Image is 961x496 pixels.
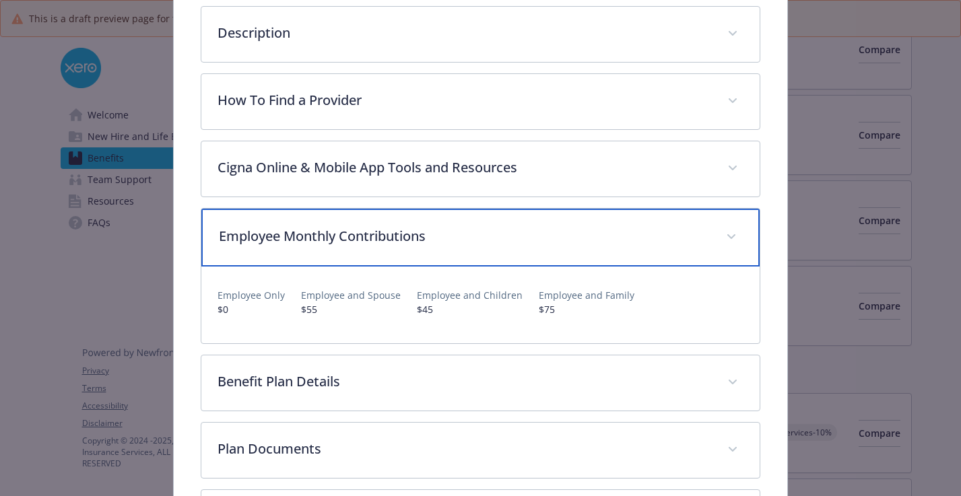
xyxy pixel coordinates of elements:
p: Employee and Family [539,288,634,302]
p: Description [218,23,711,43]
p: $45 [417,302,523,316]
p: $55 [301,302,401,316]
p: Cigna Online & Mobile App Tools and Resources [218,157,711,178]
div: Cigna Online & Mobile App Tools and Resources [201,141,760,197]
p: Employee Monthly Contributions [219,226,710,246]
p: $0 [218,302,285,316]
p: Benefit Plan Details [218,371,711,392]
p: Employee and Children [417,288,523,302]
p: Employee Only [218,288,285,302]
p: Plan Documents [218,439,711,459]
div: Benefit Plan Details [201,355,760,411]
p: $75 [539,302,634,316]
p: How To Find a Provider [218,90,711,110]
p: Employee and Spouse [301,288,401,302]
div: Employee Monthly Contributions [201,209,760,267]
div: Employee Monthly Contributions [201,267,760,343]
div: Plan Documents [201,423,760,478]
div: How To Find a Provider [201,74,760,129]
div: Description [201,7,760,62]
